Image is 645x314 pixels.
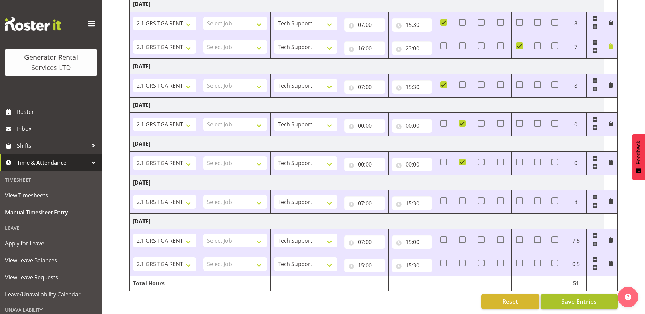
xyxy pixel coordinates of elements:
div: Leave [2,221,100,235]
td: [DATE] [130,58,604,74]
input: Click to select... [392,259,432,272]
input: Click to select... [344,119,385,133]
span: Feedback [635,141,642,164]
td: 0 [565,151,587,175]
input: Click to select... [392,119,432,133]
span: Manual Timesheet Entry [5,207,97,217]
td: 7 [565,35,587,58]
a: Manual Timesheet Entry [2,204,100,221]
span: View Leave Requests [5,272,97,282]
span: View Leave Balances [5,255,97,265]
button: Reset [481,294,539,309]
input: Click to select... [392,158,432,171]
td: [DATE] [130,213,604,229]
a: View Timesheets [2,187,100,204]
td: [DATE] [130,175,604,190]
input: Click to select... [392,80,432,94]
span: Inbox [17,124,99,134]
div: Timesheet [2,173,100,187]
span: Roster [17,107,99,117]
td: 8 [565,12,587,35]
td: 0.5 [565,252,587,276]
span: Apply for Leave [5,238,97,248]
td: 8 [565,74,587,97]
td: 51 [565,276,587,291]
input: Click to select... [344,18,385,32]
input: Click to select... [392,235,432,249]
span: Time & Attendance [17,158,88,168]
input: Click to select... [392,18,432,32]
td: [DATE] [130,97,604,112]
button: Feedback - Show survey [632,134,645,180]
span: Leave/Unavailability Calendar [5,289,97,299]
span: Shifts [17,141,88,151]
img: help-xxl-2.png [625,294,631,300]
a: Apply for Leave [2,235,100,252]
td: Total Hours [130,276,200,291]
a: View Leave Requests [2,269,100,286]
input: Click to select... [392,196,432,210]
td: [DATE] [130,136,604,151]
a: Leave/Unavailability Calendar [2,286,100,303]
a: View Leave Balances [2,252,100,269]
input: Click to select... [344,196,385,210]
td: 0 [565,112,587,136]
span: View Timesheets [5,190,97,200]
td: 8 [565,190,587,213]
input: Click to select... [344,158,385,171]
div: Generator Rental Services LTD [12,52,90,73]
button: Save Entries [541,294,618,309]
input: Click to select... [344,41,385,55]
span: Reset [502,297,518,306]
span: Save Entries [561,297,597,306]
input: Click to select... [344,235,385,249]
td: 7.5 [565,229,587,252]
input: Click to select... [344,80,385,94]
input: Click to select... [392,41,432,55]
input: Click to select... [344,259,385,272]
img: Rosterit website logo [5,17,61,31]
